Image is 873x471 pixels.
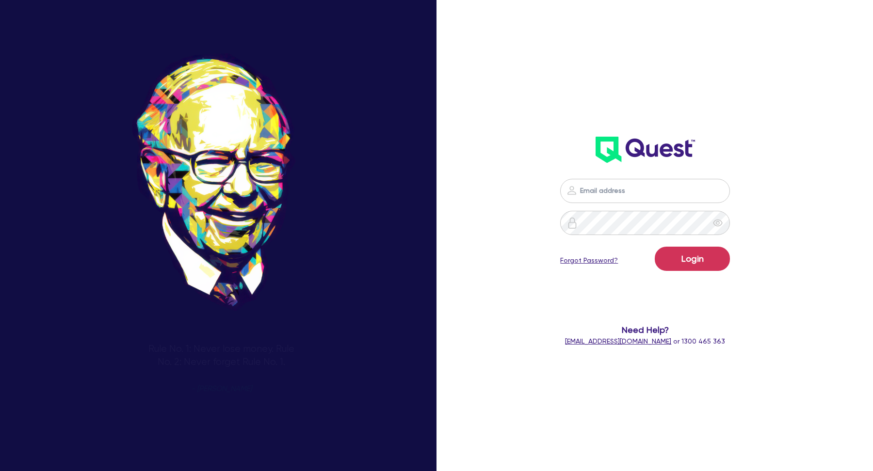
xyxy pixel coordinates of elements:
[191,385,252,392] span: - [PERSON_NAME]
[596,137,695,163] img: wH2k97JdezQIQAAAABJRU5ErkJggg==
[566,185,578,196] img: icon-password
[655,247,730,271] button: Login
[565,337,725,345] span: or 1300 465 363
[560,255,618,266] a: Forgot Password?
[529,323,761,336] span: Need Help?
[565,337,671,345] a: [EMAIL_ADDRESS][DOMAIN_NAME]
[566,217,578,229] img: icon-password
[713,218,723,228] span: eye
[560,179,730,203] input: Email address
